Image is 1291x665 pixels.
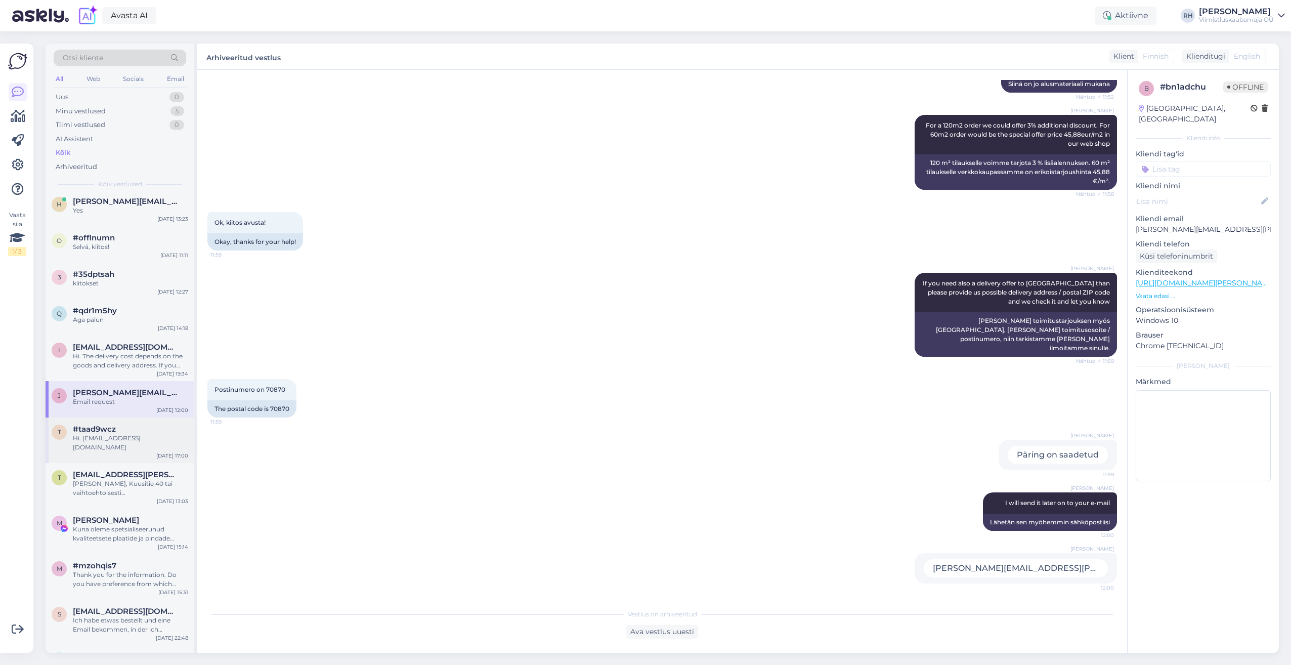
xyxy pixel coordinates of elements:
[57,565,62,572] span: m
[73,525,188,543] div: Kuna oleme spetsialiseerunud kvaliteetsete plaatide ja pindade tootmisele, soovisin tutvustada me...
[210,418,248,426] span: 11:59
[626,625,698,639] div: Ava vestlus uuesti
[1070,484,1114,492] span: [PERSON_NAME]
[157,497,188,505] div: [DATE] 13:03
[156,634,188,642] div: [DATE] 22:48
[98,180,142,189] span: Kõik vestlused
[73,470,178,479] span: tero.heikkinen@gigantti.fi
[8,211,26,256] div: Vaata siia
[1160,81,1223,93] div: # bn1adchu
[1136,181,1271,191] p: Kliendi nimi
[170,106,184,116] div: 5
[102,7,156,24] a: Avasta AI
[73,616,188,634] div: Ich habe etwas bestellt und eine Email bekommen, in der ich aufgefordert werde zu bezahlen. Wo un...
[1199,16,1274,24] div: Viimistluskaubamaja OÜ
[56,106,106,116] div: Minu vestlused
[56,148,70,158] div: Kõik
[1181,9,1195,23] div: RH
[57,310,62,317] span: q
[57,200,62,208] span: h
[1182,51,1225,62] div: Klienditugi
[1136,267,1271,278] p: Klienditeekond
[8,52,27,71] img: Askly Logo
[54,72,65,86] div: All
[57,519,62,527] span: M
[1136,161,1271,177] input: Lisa tag
[1076,531,1114,539] span: 12:00
[73,652,115,661] span: #vgcbs1go
[1076,584,1114,592] span: 12:00
[1136,341,1271,351] p: Chrome [TECHNICAL_ID]
[1136,377,1271,387] p: Märkmed
[73,570,188,589] div: Thank you for the information. Do you have preference from which wood the floorboards should be? ...
[1001,75,1117,93] div: Siinä on jo alusmateriaali mukana
[915,154,1117,190] div: 120 m² tilaukselle voimme tarjota 3 % lisäalennuksen. 60 m² tilaukselle verkkokaupassamme on erik...
[1144,85,1149,92] span: b
[1143,51,1169,62] span: Finnish
[210,251,248,259] span: 11:59
[1136,315,1271,326] p: Windows 10
[73,561,116,570] span: #mzohqis7
[158,543,188,551] div: [DATE] 15:14
[1076,471,1114,478] span: 11:59
[73,233,115,242] span: #offlnumn
[58,610,61,618] span: s
[58,346,60,354] span: i
[1109,51,1134,62] div: Klient
[1136,361,1271,370] div: [PERSON_NAME]
[207,400,296,418] div: The postal code is 70870
[207,233,303,251] div: Okay, thanks for your help!
[1076,357,1114,365] span: Nähtud ✓ 11:59
[926,121,1111,147] span: For a 120m2 order we could offer 3% additional discount. For 60m2 order would be the special offe...
[73,425,116,434] span: #taad9wcz
[1136,330,1271,341] p: Brauser
[983,514,1117,531] div: Lähetän sen myöhemmin sähköpostiisi
[1008,446,1108,464] div: Päring on saadetud
[156,406,188,414] div: [DATE] 12:00
[1076,190,1114,198] span: Nähtud ✓ 11:58
[73,607,178,616] span: sandrabranner@gmail.com
[169,120,184,130] div: 0
[73,516,139,525] span: Miral Domingotiles
[73,306,117,315] span: #qdr1m5hy
[1199,8,1274,16] div: [PERSON_NAME]
[56,134,93,144] div: AI Assistent
[1223,81,1268,93] span: Offline
[158,589,188,596] div: [DATE] 15:31
[1070,432,1114,439] span: [PERSON_NAME]
[165,72,186,86] div: Email
[1136,196,1259,207] input: Lisa nimi
[1070,265,1114,272] span: [PERSON_NAME]
[214,386,285,393] span: Postinumero on 70870
[58,392,61,399] span: j
[160,252,188,259] div: [DATE] 11:11
[924,559,1108,577] div: [PERSON_NAME][EMAIL_ADDRESS][PERSON_NAME][DOMAIN_NAME]
[73,479,188,497] div: [PERSON_NAME], Kuusitie 40 tai vaihtoehtoisesti [GEOGRAPHIC_DATA] [STREET_ADDRESS]
[628,610,697,619] span: Vestlus on arhiveeritud
[1070,545,1114,553] span: [PERSON_NAME]
[915,312,1117,357] div: [PERSON_NAME] toimitustarjouksen myös [GEOGRAPHIC_DATA], [PERSON_NAME] toimitusosoite / postinume...
[206,50,281,63] label: Arhiveeritud vestlus
[158,324,188,332] div: [DATE] 14:18
[1136,278,1275,287] a: [URL][DOMAIN_NAME][PERSON_NAME]
[1070,107,1114,114] span: [PERSON_NAME]
[58,273,61,281] span: 3
[77,5,98,26] img: explore-ai
[1136,149,1271,159] p: Kliendi tag'id
[157,370,188,378] div: [DATE] 19:34
[1199,8,1285,24] a: [PERSON_NAME]Viimistluskaubamaja OÜ
[56,120,105,130] div: Tiimi vestlused
[57,237,62,244] span: o
[1136,239,1271,250] p: Kliendi telefon
[73,206,188,215] div: Yes
[63,53,103,63] span: Otsi kliente
[1136,250,1217,263] div: Küsi telefoninumbrit
[84,72,102,86] div: Web
[1136,214,1271,224] p: Kliendi email
[73,197,178,206] span: heidi.k.vakevainen@gmail.com
[1136,292,1271,301] p: Vaata edasi ...
[73,270,114,279] span: #35dptsah
[1136,134,1271,143] div: Kliendi info
[157,288,188,296] div: [DATE] 12:27
[214,219,266,226] span: Ok, kiitos avusta!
